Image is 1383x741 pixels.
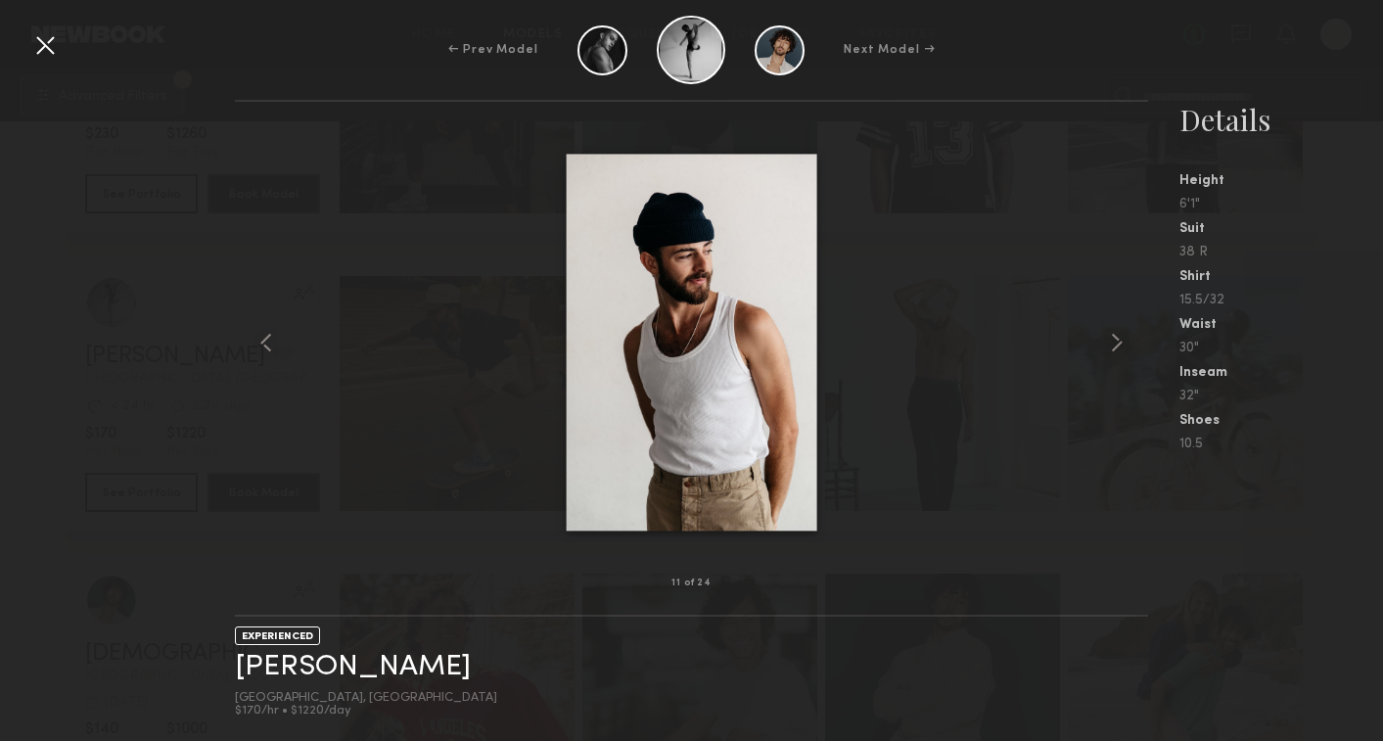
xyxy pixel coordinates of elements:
div: 38 R [1179,246,1383,259]
div: Inseam [1179,366,1383,380]
div: 30" [1179,342,1383,355]
div: Shirt [1179,270,1383,284]
div: 15.5/32 [1179,294,1383,307]
a: [PERSON_NAME] [235,652,471,682]
div: Height [1179,174,1383,188]
div: 6'1" [1179,198,1383,211]
div: ← Prev Model [448,41,538,59]
div: Shoes [1179,414,1383,428]
div: Details [1179,100,1383,139]
div: 11 of 24 [671,579,712,588]
div: EXPERIENCED [235,626,320,645]
div: 32" [1179,390,1383,403]
div: $170/hr • $1220/day [235,705,497,718]
div: [GEOGRAPHIC_DATA], [GEOGRAPHIC_DATA] [235,692,497,705]
div: Waist [1179,318,1383,332]
div: Suit [1179,222,1383,236]
div: 10.5 [1179,438,1383,451]
div: Next Model → [844,41,935,59]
